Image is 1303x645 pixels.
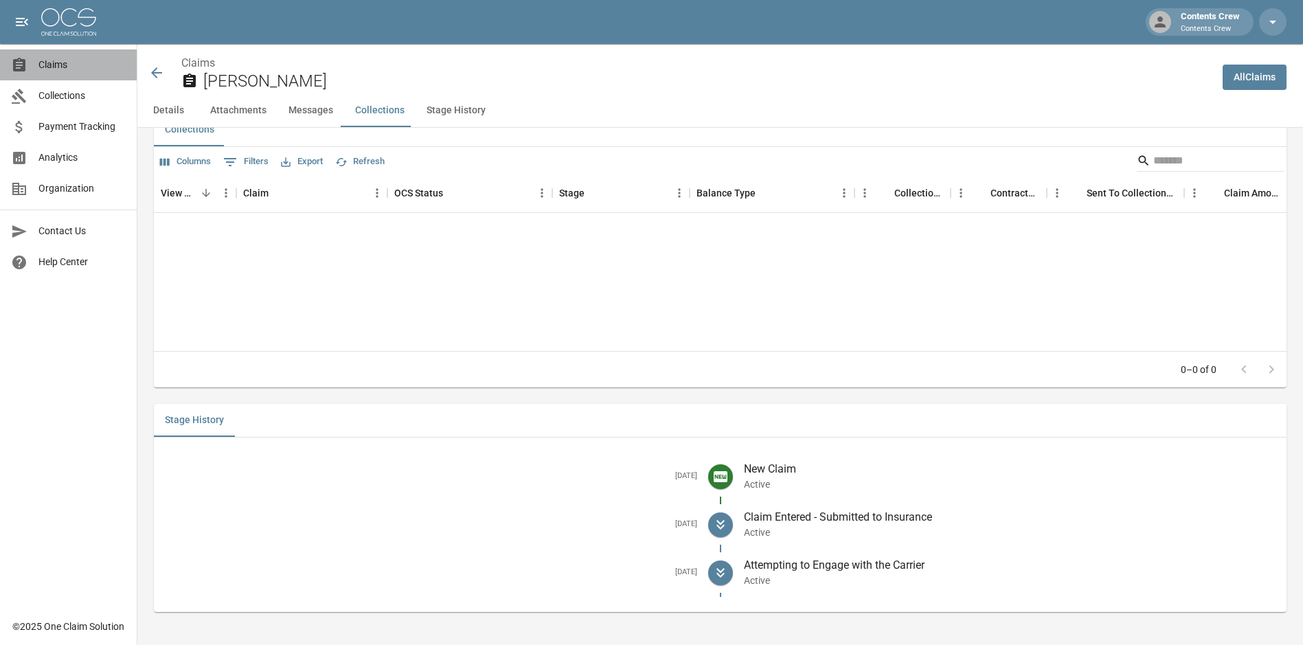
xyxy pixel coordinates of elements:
[41,8,96,36] img: ocs-logo-white-transparent.png
[1137,150,1284,174] div: Search
[1181,363,1216,376] p: 0–0 of 0
[744,525,1276,539] p: Active
[696,174,756,212] div: Balance Type
[277,151,326,172] button: Export
[269,183,288,203] button: Sort
[165,567,697,578] h5: [DATE]
[181,55,1212,71] nav: breadcrumb
[854,174,951,212] div: Collections Fee
[669,183,690,203] button: Menu
[154,404,235,437] button: Stage History
[137,94,199,127] button: Details
[756,183,775,203] button: Sort
[990,174,1040,212] div: Contractor Amount
[38,224,126,238] span: Contact Us
[38,150,126,165] span: Analytics
[38,181,126,196] span: Organization
[137,94,1303,127] div: anchor tabs
[532,183,552,203] button: Menu
[552,174,690,212] div: Stage
[165,471,697,482] h5: [DATE]
[196,183,216,203] button: Sort
[154,113,1287,146] div: related-list tabs
[165,519,697,530] h5: [DATE]
[277,94,344,127] button: Messages
[875,183,894,203] button: Sort
[1224,174,1280,212] div: Claim Amount
[243,174,269,212] div: Claim
[951,183,971,203] button: Menu
[38,255,126,269] span: Help Center
[367,183,387,203] button: Menu
[216,183,236,203] button: Menu
[154,174,236,212] div: View Collection
[951,174,1047,212] div: Contractor Amount
[38,120,126,134] span: Payment Tracking
[834,183,854,203] button: Menu
[443,183,462,203] button: Sort
[1067,183,1087,203] button: Sort
[236,174,387,212] div: Claim
[1175,10,1245,34] div: Contents Crew
[559,174,585,212] div: Stage
[1223,65,1287,90] a: AllClaims
[690,174,854,212] div: Balance Type
[157,151,214,172] button: Select columns
[203,71,1212,91] h2: [PERSON_NAME]
[8,8,36,36] button: open drawer
[38,58,126,72] span: Claims
[744,574,1276,587] p: Active
[154,113,225,146] button: Collections
[1205,183,1224,203] button: Sort
[1184,183,1205,203] button: Menu
[1087,174,1177,212] div: Sent To Collections Date
[344,94,416,127] button: Collections
[1184,174,1287,212] div: Claim Amount
[38,89,126,103] span: Collections
[416,94,497,127] button: Stage History
[854,183,875,203] button: Menu
[894,174,944,212] div: Collections Fee
[154,404,1287,437] div: related-list tabs
[744,477,1276,491] p: Active
[394,174,443,212] div: OCS Status
[332,151,388,172] button: Refresh
[1181,23,1240,35] p: Contents Crew
[181,56,215,69] a: Claims
[585,183,604,203] button: Sort
[12,620,124,633] div: © 2025 One Claim Solution
[744,557,1276,574] p: Attempting to Engage with the Carrier
[1047,183,1067,203] button: Menu
[387,174,552,212] div: OCS Status
[161,174,196,212] div: View Collection
[971,183,990,203] button: Sort
[1047,174,1184,212] div: Sent To Collections Date
[199,94,277,127] button: Attachments
[744,461,1276,477] p: New Claim
[744,509,1276,525] p: Claim Entered - Submitted to Insurance
[220,151,272,173] button: Show filters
